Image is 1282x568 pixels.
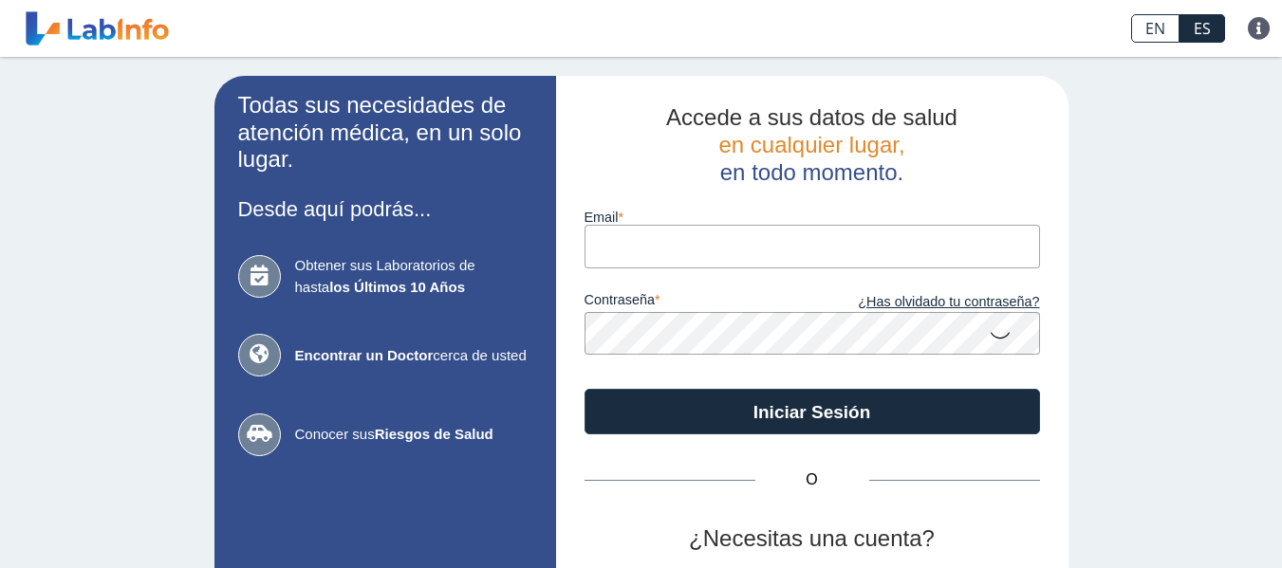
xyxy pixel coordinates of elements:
[812,292,1040,313] a: ¿Has olvidado tu contraseña?
[585,292,812,313] label: contraseña
[295,255,532,298] span: Obtener sus Laboratorios de hasta
[238,92,532,174] h2: Todas sus necesidades de atención médica, en un solo lugar.
[238,197,532,221] h3: Desde aquí podrás...
[295,424,532,446] span: Conocer sus
[585,525,1040,553] h2: ¿Necesitas una cuenta?
[718,132,904,157] span: en cualquier lugar,
[666,104,957,130] span: Accede a sus datos de salud
[585,389,1040,434] button: Iniciar Sesión
[375,426,493,442] b: Riesgos de Salud
[1131,14,1180,43] a: EN
[1180,14,1225,43] a: ES
[295,345,532,367] span: cerca de usted
[755,468,869,491] span: O
[720,159,903,185] span: en todo momento.
[295,347,434,363] b: Encontrar un Doctor
[585,210,1040,225] label: email
[329,279,465,295] b: los Últimos 10 Años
